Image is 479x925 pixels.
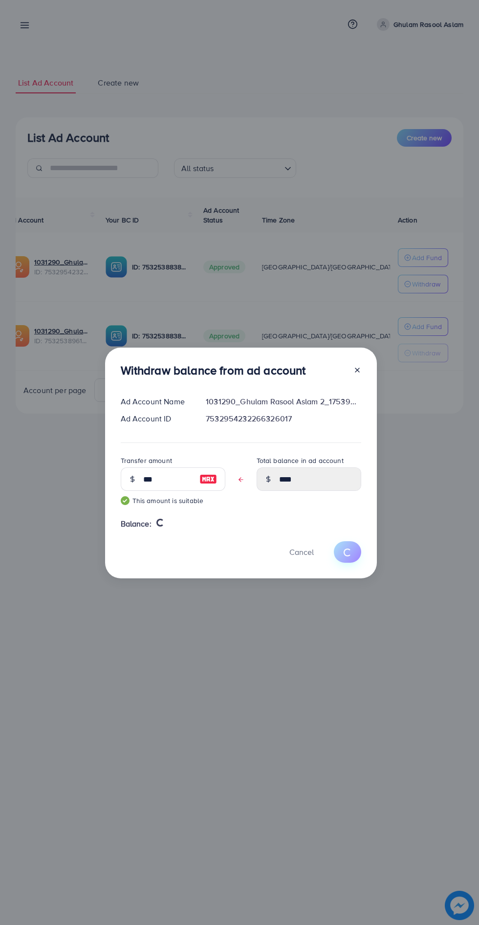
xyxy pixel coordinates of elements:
[257,456,344,465] label: Total balance in ad account
[198,396,369,407] div: 1031290_Ghulam Rasool Aslam 2_1753902599199
[121,496,130,505] img: guide
[121,363,306,377] h3: Withdraw balance from ad account
[113,413,198,424] div: Ad Account ID
[121,456,172,465] label: Transfer amount
[121,518,152,529] span: Balance:
[289,547,314,557] span: Cancel
[198,413,369,424] div: 7532954232266326017
[113,396,198,407] div: Ad Account Name
[199,473,217,485] img: image
[277,541,326,562] button: Cancel
[121,496,225,506] small: This amount is suitable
